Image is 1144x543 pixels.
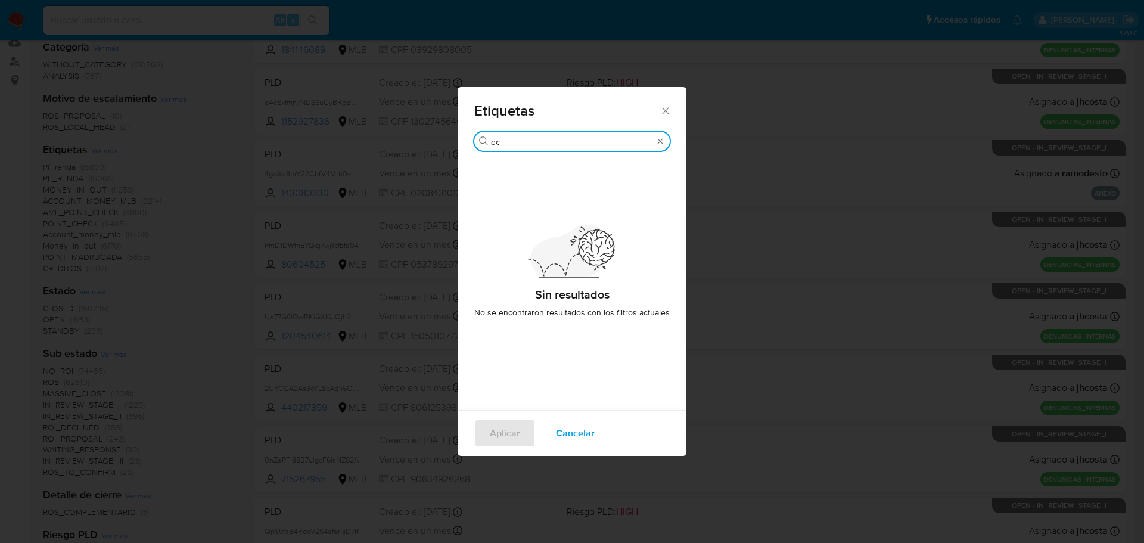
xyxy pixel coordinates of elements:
[491,136,653,147] input: Buscar filtro
[655,136,665,146] button: Borrar
[479,136,489,146] button: Buscar
[474,104,660,118] span: Etiquetas
[535,287,610,302] h2: Sin resultados
[474,307,670,318] span: No se encontraron resultados con los filtros actuales
[660,105,670,116] button: Cerrar
[556,420,595,446] span: Cancelar
[540,419,610,448] button: Cancelar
